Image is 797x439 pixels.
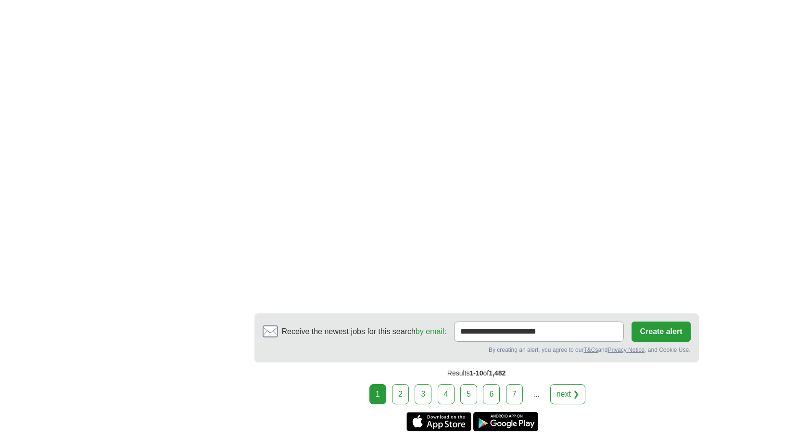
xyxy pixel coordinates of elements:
span: 1-10 [469,369,483,377]
span: 1,482 [489,369,506,377]
a: 2 [392,384,409,404]
span: Receive the newest jobs for this search : [282,326,446,337]
a: Get the iPhone app [406,412,471,431]
a: by email [416,327,444,336]
a: next ❯ [550,384,586,404]
a: 7 [506,384,523,404]
a: 3 [415,384,431,404]
a: 6 [483,384,500,404]
a: T&Cs [583,347,598,353]
a: Get the Android app [473,412,538,431]
div: 1 [369,384,386,404]
a: 4 [438,384,455,404]
a: Privacy Notice [607,347,645,353]
div: ... [527,385,546,404]
div: Results of [254,362,699,384]
div: By creating an alert, you agree to our and , and Cookie Use. [263,346,691,354]
button: Create alert [632,322,690,342]
a: 5 [460,384,477,404]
